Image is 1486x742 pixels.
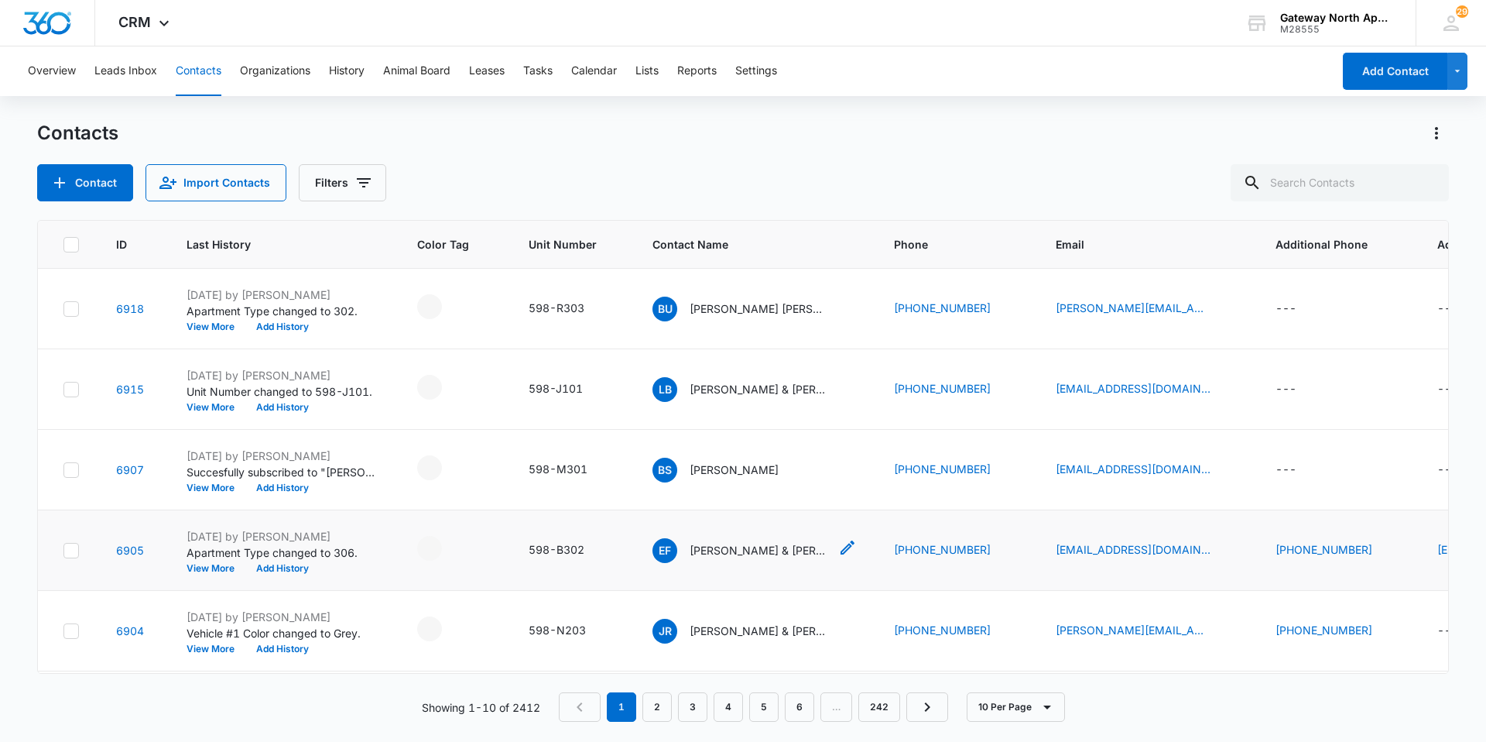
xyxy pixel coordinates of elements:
[187,287,380,303] p: [DATE] by [PERSON_NAME]
[529,380,611,399] div: Unit Number - 598-J101 - Select to Edit Field
[1056,541,1238,560] div: Email - emmafrench716@gmail.com - Select to Edit Field
[967,692,1065,722] button: 10 Per Page
[652,377,857,402] div: Contact Name - Loni Baker & John Baker - Select to Edit Field
[118,14,151,30] span: CRM
[714,692,743,722] a: Page 4
[187,303,380,319] p: Apartment Type changed to 302.
[1437,300,1458,318] div: ---
[1275,622,1400,641] div: Additional Phone - (970) 612-6079 - Select to Edit Field
[858,692,900,722] a: Page 242
[1056,236,1216,252] span: Email
[1437,622,1458,641] div: ---
[187,464,380,480] p: Succesfully subscribed to "[PERSON_NAME][GEOGRAPHIC_DATA]".
[652,236,834,252] span: Contact Name
[735,46,777,96] button: Settings
[28,46,76,96] button: Overview
[1437,300,1486,318] div: Additional Email - - Select to Edit Field
[422,699,540,716] p: Showing 1-10 of 2412
[417,236,469,252] span: Color Tag
[678,692,707,722] a: Page 3
[1056,380,1238,399] div: Email - lonibaker659@gmail.com - Select to Edit Field
[116,463,144,476] a: Navigate to contact details page for Brian Sanchez
[176,46,221,96] button: Contacts
[690,542,829,558] p: [PERSON_NAME] & [PERSON_NAME]
[417,536,470,561] div: - - Select to Edit Field
[1056,461,1238,479] div: Email - briansanc07@hotmail.com - Select to Edit Field
[652,458,806,483] div: Contact Name - Brian Sanchez - Select to Edit Field
[187,644,245,654] button: View More
[187,403,245,412] button: View More
[1056,300,1210,316] a: [PERSON_NAME][EMAIL_ADDRESS][DOMAIN_NAME]
[894,380,991,397] a: [PHONE_NUMBER]
[1437,461,1458,479] div: ---
[245,644,320,654] button: Add History
[116,302,144,315] a: Navigate to contact details page for Brandon Uriel Caballero Enriquez
[1280,12,1393,24] div: account name
[529,622,614,641] div: Unit Number - 598-N203 - Select to Edit Field
[894,541,1019,560] div: Phone - (970) 821-5725 - Select to Edit Field
[559,692,948,722] nav: Pagination
[417,294,470,319] div: - - Select to Edit Field
[1275,622,1372,638] a: [PHONE_NUMBER]
[37,122,118,145] h1: Contacts
[785,692,814,722] a: Page 6
[749,692,779,722] a: Page 5
[1424,121,1449,146] button: Actions
[1231,164,1449,201] input: Search Contacts
[94,46,157,96] button: Leads Inbox
[894,541,991,558] a: [PHONE_NUMBER]
[607,692,636,722] em: 1
[1275,380,1324,399] div: Additional Phone - - Select to Edit Field
[1280,24,1393,35] div: account id
[894,622,1019,641] div: Phone - (970) 775-3516 - Select to Edit Field
[116,383,144,396] a: Navigate to contact details page for Loni Baker & John Baker
[529,380,583,397] div: 598-J101
[1056,622,1210,638] a: [PERSON_NAME][EMAIL_ADDRESS][DOMAIN_NAME]
[1275,541,1400,560] div: Additional Phone - (970) 214-8751 - Select to Edit Field
[1437,380,1486,399] div: Additional Email - - Select to Edit Field
[652,297,857,321] div: Contact Name - Brandon Uriel Caballero Enriquez - Select to Edit Field
[652,619,857,644] div: Contact Name - Joel Robles III & Maria Martinez - Select to Edit Field
[1456,5,1468,18] div: notifications count
[1056,541,1210,558] a: [EMAIL_ADDRESS][DOMAIN_NAME]
[146,164,286,201] button: Import Contacts
[894,300,991,316] a: [PHONE_NUMBER]
[187,625,380,641] p: Vehicle #1 Color changed to Grey.
[469,46,505,96] button: Leases
[652,458,677,483] span: BS
[677,46,717,96] button: Reports
[417,375,470,400] div: - - Select to Edit Field
[690,381,829,397] p: [PERSON_NAME] & [PERSON_NAME]
[529,461,615,479] div: Unit Number - 598-M301 - Select to Edit Field
[187,609,380,625] p: [DATE] by [PERSON_NAME]
[1275,236,1400,252] span: Additional Phone
[690,462,779,478] p: [PERSON_NAME]
[116,544,144,557] a: Navigate to contact details page for Emma French & Fernando Duarte
[894,300,1019,318] div: Phone - (915) 529-7406 - Select to Edit Field
[187,564,245,573] button: View More
[529,541,612,560] div: Unit Number - 598-B302 - Select to Edit Field
[417,455,470,480] div: - - Select to Edit Field
[187,544,380,561] p: Apartment Type changed to 306.
[1275,300,1296,318] div: ---
[642,692,672,722] a: Page 2
[690,301,829,317] p: [PERSON_NAME] [PERSON_NAME]
[529,300,612,318] div: Unit Number - 598-R303 - Select to Edit Field
[652,619,677,644] span: JR
[1437,461,1486,479] div: Additional Email - - Select to Edit Field
[329,46,365,96] button: History
[529,300,584,316] div: 598-R303
[894,461,1019,479] div: Phone - (303) 776-0115 - Select to Edit Field
[1275,541,1372,558] a: [PHONE_NUMBER]
[1275,461,1296,479] div: ---
[1056,461,1210,477] a: [EMAIL_ADDRESS][DOMAIN_NAME]
[906,692,948,722] a: Next Page
[1437,622,1486,641] div: Additional Email - - Select to Edit Field
[1056,300,1238,318] div: Email - uriel.26caballero@gmail.com - Select to Edit Field
[894,236,996,252] span: Phone
[299,164,386,201] button: Filters
[529,622,586,638] div: 598-N203
[1056,380,1210,397] a: [EMAIL_ADDRESS][DOMAIN_NAME]
[187,322,245,331] button: View More
[894,380,1019,399] div: Phone - (303) 842-9753 - Select to Edit Field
